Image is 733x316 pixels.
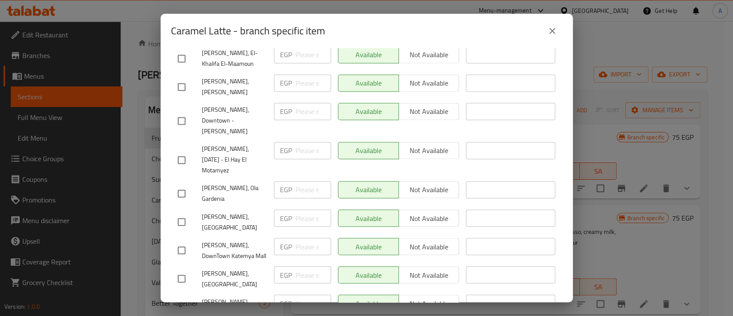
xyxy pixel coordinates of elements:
p: EGP [280,145,292,156]
input: Please enter price [295,46,331,63]
span: [PERSON_NAME], El-Khalifa El-Maamoun [202,48,267,69]
p: EGP [280,184,292,195]
span: [PERSON_NAME], [GEOGRAPHIC_DATA] [202,211,267,233]
p: EGP [280,78,292,88]
input: Please enter price [295,181,331,198]
input: Please enter price [295,238,331,255]
span: [PERSON_NAME], [PERSON_NAME] [202,76,267,98]
input: Please enter price [295,295,331,312]
p: EGP [280,270,292,280]
span: [PERSON_NAME], DownTown Katemya Mall [202,239,267,261]
span: [PERSON_NAME], Ola Gardenia [202,183,267,204]
p: EGP [280,241,292,252]
button: close [542,21,563,41]
p: EGP [280,106,292,117]
input: Please enter price [295,103,331,120]
input: Please enter price [295,209,331,227]
span: [PERSON_NAME], Downtown - [PERSON_NAME] [202,104,267,137]
p: EGP [280,49,292,60]
h2: Caramel Latte - branch specific item [171,24,325,38]
input: Please enter price [295,74,331,92]
input: Please enter price [295,266,331,283]
span: [PERSON_NAME], [GEOGRAPHIC_DATA] [202,268,267,289]
p: EGP [280,213,292,223]
p: EGP [280,298,292,308]
input: Please enter price [295,142,331,159]
span: [PERSON_NAME], [DATE] - El Hay El Motamyez [202,144,267,176]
